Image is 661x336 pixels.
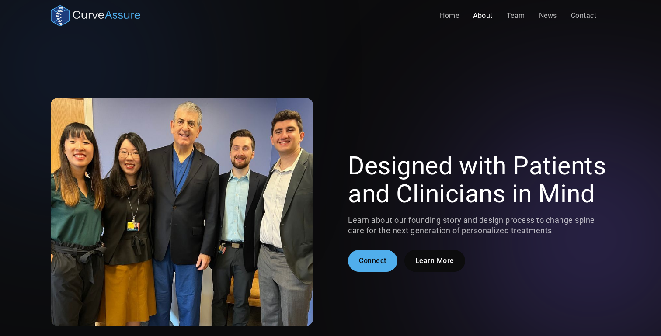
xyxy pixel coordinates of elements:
[433,7,466,24] a: Home
[51,5,140,26] a: home
[466,7,500,24] a: About
[564,7,604,24] a: Contact
[348,152,610,208] h1: Designed with Patients and Clinicians in Mind
[348,215,610,236] p: Learn about our founding story and design process to change spine care for the next generation of...
[500,7,532,24] a: Team
[348,250,397,272] a: Connect
[404,250,465,272] a: Learn More
[532,7,564,24] a: News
